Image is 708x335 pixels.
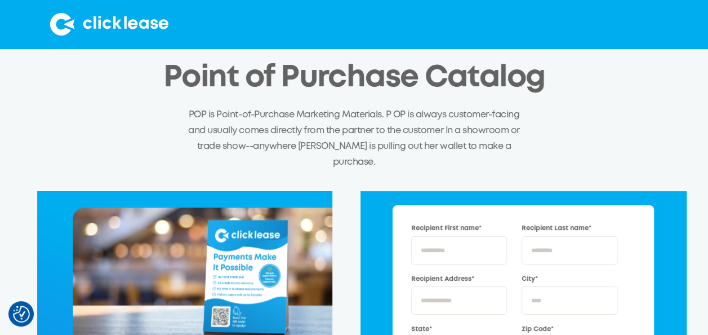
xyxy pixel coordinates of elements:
img: Revisit consent button [13,306,30,323]
label: City* [522,275,617,284]
p: POP is Point-of-Purchase Marketing Materials. P OP is always customer-facing and usually comes di... [188,107,520,170]
label: Zip Code* [522,325,617,334]
h2: Point of Purchase Catalog [163,61,545,95]
label: Recipient Last name* [522,224,617,233]
label: Recipient Address* [411,275,507,284]
img: Clicklease logo [50,13,168,36]
label: State* [411,325,507,334]
button: Consent Preferences [13,306,30,323]
label: Recipient First name* [411,224,507,233]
